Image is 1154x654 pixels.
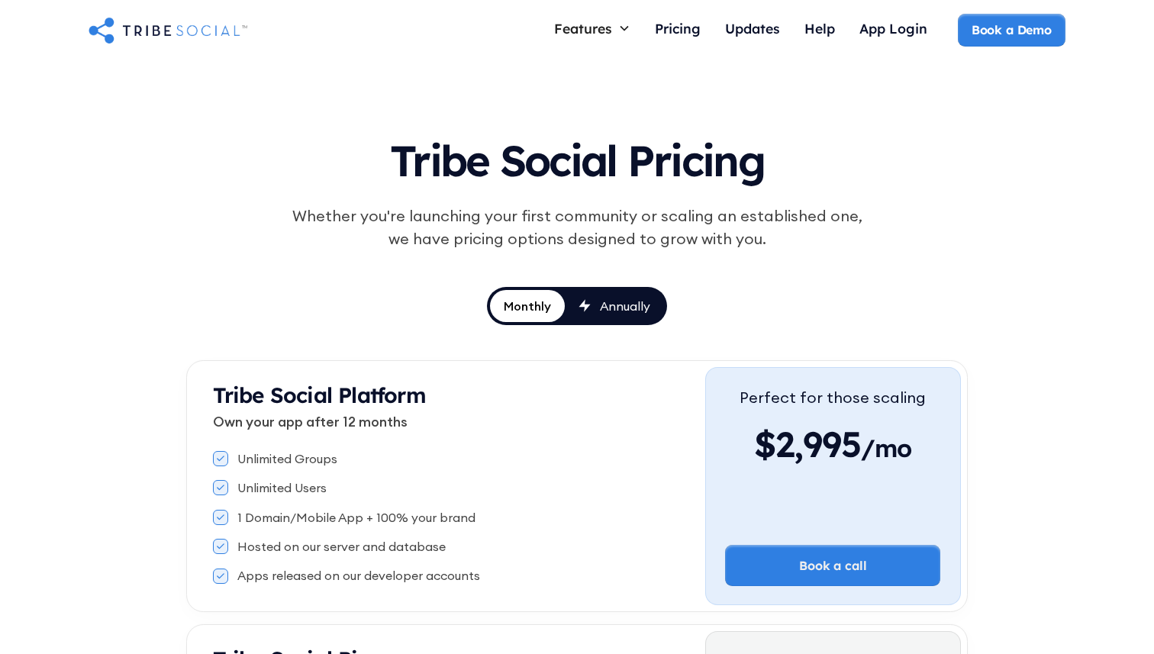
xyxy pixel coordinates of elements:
[504,298,551,314] div: Monthly
[792,14,847,47] a: Help
[600,298,650,314] div: Annually
[237,538,446,555] div: Hosted on our server and database
[725,20,780,37] div: Updates
[213,382,426,408] strong: Tribe Social Platform
[725,545,940,586] a: Book a call
[847,14,940,47] a: App Login
[713,14,792,47] a: Updates
[223,122,931,192] h1: Tribe Social Pricing
[740,421,926,467] div: $2,995
[804,20,835,37] div: Help
[284,205,870,250] div: Whether you're launching your first community or scaling an established one, we have pricing opti...
[237,479,327,496] div: Unlimited Users
[859,20,927,37] div: App Login
[861,433,912,471] span: /mo
[237,567,480,584] div: Apps released on our developer accounts
[740,386,926,409] div: Perfect for those scaling
[643,14,713,47] a: Pricing
[213,411,705,432] p: Own your app after 12 months
[655,20,701,37] div: Pricing
[89,14,247,45] a: home
[542,14,643,43] div: Features
[958,14,1065,46] a: Book a Demo
[237,450,337,467] div: Unlimited Groups
[237,509,475,526] div: 1 Domain/Mobile App + 100% your brand
[554,20,612,37] div: Features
